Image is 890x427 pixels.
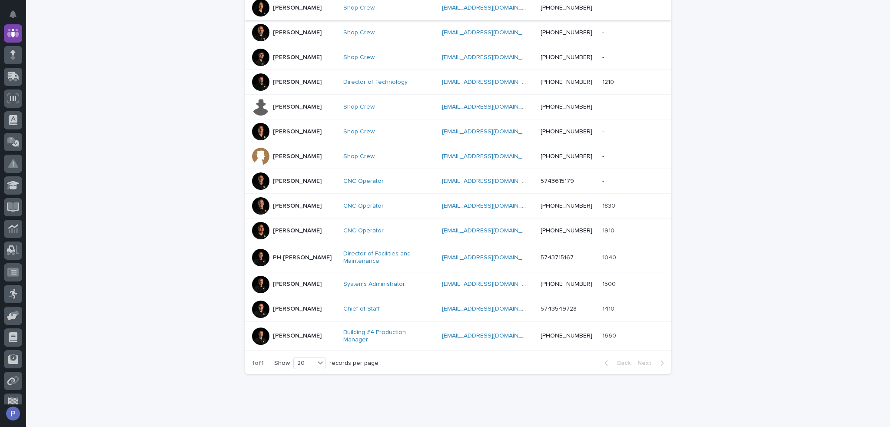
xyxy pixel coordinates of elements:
p: - [602,52,606,61]
tr: [PERSON_NAME]Shop Crew [EMAIL_ADDRESS][DOMAIN_NAME] [PHONE_NUMBER]-- [245,95,671,119]
tr: [PERSON_NAME]Chief of Staff [EMAIL_ADDRESS][DOMAIN_NAME] 574354972814101410 [245,297,671,321]
a: [EMAIL_ADDRESS][DOMAIN_NAME] [442,153,540,159]
span: Next [638,360,657,366]
a: Shop Crew [343,128,375,136]
p: 1040 [602,252,618,261]
a: [PHONE_NUMBER] [541,79,592,85]
tr: [PERSON_NAME]Shop Crew [EMAIL_ADDRESS][DOMAIN_NAME] [PHONE_NUMBER]-- [245,119,671,144]
a: [EMAIL_ADDRESS][DOMAIN_NAME] [442,104,540,110]
p: [PERSON_NAME] [273,128,322,136]
a: [PHONE_NUMBER] [541,333,592,339]
a: Shop Crew [343,153,375,160]
tr: [PERSON_NAME]Building #4 Production Manager [EMAIL_ADDRESS][DOMAIN_NAME] [PHONE_NUMBER]16601660 [245,321,671,351]
a: [EMAIL_ADDRESS][DOMAIN_NAME] [442,178,540,184]
a: CNC Operator [343,178,384,185]
tr: [PERSON_NAME]Systems Administrator [EMAIL_ADDRESS][DOMAIN_NAME] [PHONE_NUMBER]15001500 [245,272,671,297]
a: Shop Crew [343,29,375,36]
a: 5743615179 [541,178,574,184]
a: [EMAIL_ADDRESS][DOMAIN_NAME] [442,54,540,60]
button: users-avatar [4,404,22,423]
a: [EMAIL_ADDRESS][DOMAIN_NAME] [442,281,540,287]
a: Shop Crew [343,54,375,61]
div: Notifications [11,10,22,24]
p: [PERSON_NAME] [273,178,322,185]
a: [PHONE_NUMBER] [541,30,592,36]
a: [PHONE_NUMBER] [541,153,592,159]
a: [PHONE_NUMBER] [541,104,592,110]
p: records per page [329,360,379,367]
a: CNC Operator [343,227,384,235]
a: [EMAIL_ADDRESS][DOMAIN_NAME] [442,333,540,339]
p: [PERSON_NAME] [273,54,322,61]
tr: [PERSON_NAME]CNC Operator [EMAIL_ADDRESS][DOMAIN_NAME] [PHONE_NUMBER]18301830 [245,194,671,218]
a: [PHONE_NUMBER] [541,228,592,234]
p: [PERSON_NAME] [273,4,322,12]
p: - [602,102,606,111]
tr: [PERSON_NAME]Shop Crew [EMAIL_ADDRESS][DOMAIN_NAME] [PHONE_NUMBER]-- [245,144,671,169]
tr: [PERSON_NAME]Shop Crew [EMAIL_ADDRESS][DOMAIN_NAME] [PHONE_NUMBER]-- [245,20,671,45]
tr: [PERSON_NAME]Director of Technology [EMAIL_ADDRESS][DOMAIN_NAME] [PHONE_NUMBER]12101210 [245,70,671,95]
p: - [602,176,606,185]
a: Chief of Staff [343,305,380,313]
a: CNC Operator [343,202,384,210]
a: [EMAIL_ADDRESS][DOMAIN_NAME] [442,228,540,234]
p: [PERSON_NAME] [273,332,322,340]
a: [EMAIL_ADDRESS][DOMAIN_NAME] [442,5,540,11]
a: [EMAIL_ADDRESS][DOMAIN_NAME] [442,203,540,209]
p: - [602,126,606,136]
p: 1500 [602,279,618,288]
p: - [602,151,606,160]
p: PH [PERSON_NAME] [273,254,332,261]
p: Show [274,360,290,367]
a: [EMAIL_ADDRESS][DOMAIN_NAME] [442,79,540,85]
a: [EMAIL_ADDRESS][DOMAIN_NAME] [442,306,540,312]
p: - [602,3,606,12]
a: Systems Administrator [343,281,405,288]
p: [PERSON_NAME] [273,79,322,86]
a: [EMAIL_ADDRESS][DOMAIN_NAME] [442,129,540,135]
a: Building #4 Production Manager [343,329,430,344]
span: Back [612,360,631,366]
p: [PERSON_NAME] [273,29,322,36]
a: [PHONE_NUMBER] [541,5,592,11]
p: [PERSON_NAME] [273,227,322,235]
a: Director of Facilities and Maintenance [343,250,430,265]
p: 1210 [602,77,616,86]
a: 5743549728 [541,306,577,312]
a: 5743715167 [541,255,574,261]
p: [PERSON_NAME] [273,103,322,111]
a: [PHONE_NUMBER] [541,54,592,60]
button: Notifications [4,5,22,23]
a: Shop Crew [343,4,375,12]
p: 1 of 1 [245,353,271,374]
a: Shop Crew [343,103,375,111]
p: [PERSON_NAME] [273,202,322,210]
button: Back [598,359,634,367]
button: Next [634,359,671,367]
p: [PERSON_NAME] [273,305,322,313]
a: [EMAIL_ADDRESS][DOMAIN_NAME] [442,255,540,261]
tr: [PERSON_NAME]Shop Crew [EMAIL_ADDRESS][DOMAIN_NAME] [PHONE_NUMBER]-- [245,45,671,70]
tr: [PERSON_NAME]CNC Operator [EMAIL_ADDRESS][DOMAIN_NAME] 5743615179-- [245,169,671,194]
a: [EMAIL_ADDRESS][DOMAIN_NAME] [442,30,540,36]
p: 1830 [602,201,617,210]
a: [PHONE_NUMBER] [541,281,592,287]
p: 1910 [602,225,616,235]
a: Director of Technology [343,79,408,86]
p: 1660 [602,331,618,340]
p: [PERSON_NAME] [273,153,322,160]
tr: [PERSON_NAME]CNC Operator [EMAIL_ADDRESS][DOMAIN_NAME] [PHONE_NUMBER]19101910 [245,218,671,243]
tr: PH [PERSON_NAME]Director of Facilities and Maintenance [EMAIL_ADDRESS][DOMAIN_NAME] 5743715167104... [245,243,671,272]
a: [PHONE_NUMBER] [541,129,592,135]
p: - [602,27,606,36]
p: 1410 [602,304,616,313]
div: 20 [294,359,315,368]
a: [PHONE_NUMBER] [541,203,592,209]
p: [PERSON_NAME] [273,281,322,288]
